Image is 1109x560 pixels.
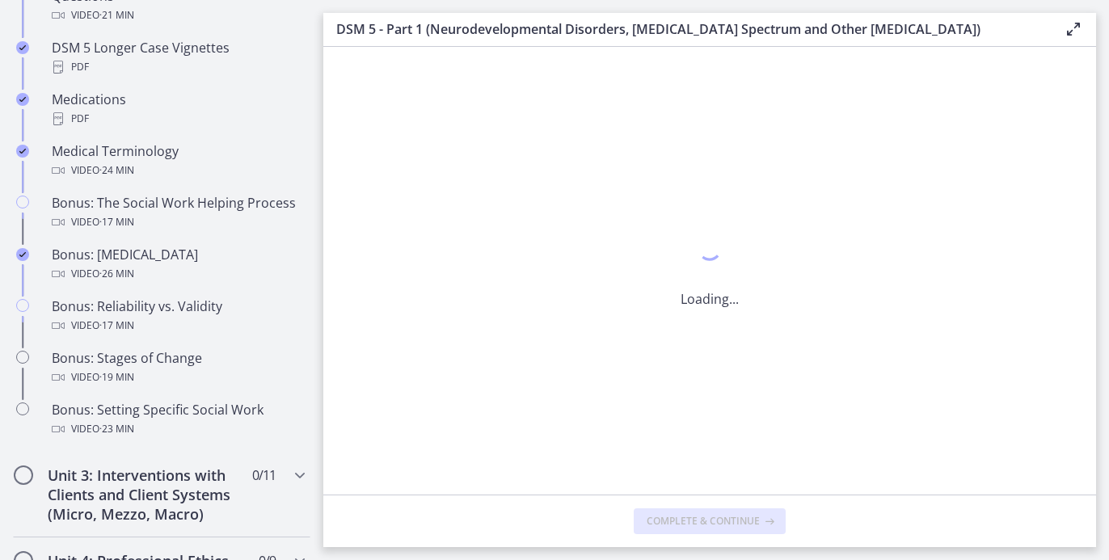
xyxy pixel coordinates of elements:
[99,6,134,25] span: · 21 min
[16,41,29,54] i: Completed
[647,515,760,528] span: Complete & continue
[52,141,304,180] div: Medical Terminology
[99,213,134,232] span: · 17 min
[52,297,304,335] div: Bonus: Reliability vs. Validity
[681,289,739,309] p: Loading...
[99,368,134,387] span: · 19 min
[52,6,304,25] div: Video
[52,38,304,77] div: DSM 5 Longer Case Vignettes
[252,465,276,485] span: 0 / 11
[52,245,304,284] div: Bonus: [MEDICAL_DATA]
[16,93,29,106] i: Completed
[52,316,304,335] div: Video
[16,145,29,158] i: Completed
[16,248,29,261] i: Completed
[52,400,304,439] div: Bonus: Setting Specific Social Work
[99,161,134,180] span: · 24 min
[52,264,304,284] div: Video
[681,233,739,270] div: 1
[52,419,304,439] div: Video
[52,57,304,77] div: PDF
[52,193,304,232] div: Bonus: The Social Work Helping Process
[99,264,134,284] span: · 26 min
[52,213,304,232] div: Video
[634,508,786,534] button: Complete & continue
[52,348,304,387] div: Bonus: Stages of Change
[52,161,304,180] div: Video
[99,316,134,335] span: · 17 min
[52,90,304,128] div: Medications
[52,368,304,387] div: Video
[99,419,134,439] span: · 23 min
[52,109,304,128] div: PDF
[48,465,245,524] h2: Unit 3: Interventions with Clients and Client Systems (Micro, Mezzo, Macro)
[336,19,1038,39] h3: DSM 5 - Part 1 (Neurodevelopmental Disorders, [MEDICAL_DATA] Spectrum and Other [MEDICAL_DATA])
